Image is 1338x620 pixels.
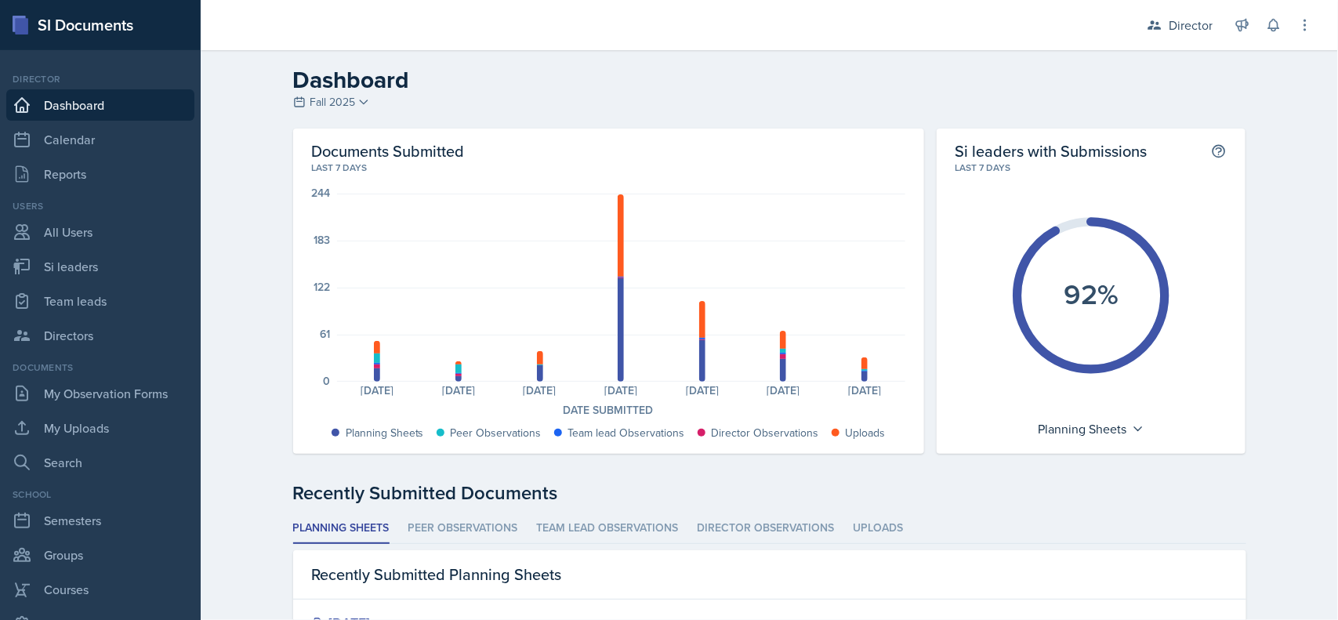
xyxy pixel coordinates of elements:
h2: Si leaders with Submissions [955,141,1148,161]
div: Users [6,199,194,213]
div: Planning Sheets [346,425,424,441]
a: Semesters [6,505,194,536]
div: [DATE] [824,385,905,396]
div: Recently Submitted Documents [293,479,1246,507]
div: Director Observations [712,425,819,441]
div: Planning Sheets [1031,416,1152,441]
a: Groups [6,539,194,571]
div: Team lead Observations [568,425,685,441]
text: 92% [1064,274,1119,314]
div: 244 [312,187,331,198]
a: Courses [6,574,194,605]
div: Director [1169,16,1213,34]
h2: Documents Submitted [312,141,905,161]
div: 0 [324,375,331,386]
a: Calendar [6,124,194,155]
a: Search [6,447,194,478]
div: [DATE] [418,385,499,396]
div: [DATE] [743,385,825,396]
span: Fall 2025 [310,94,356,111]
div: Date Submitted [312,402,905,419]
div: [DATE] [580,385,662,396]
a: Reports [6,158,194,190]
div: [DATE] [499,385,581,396]
a: My Observation Forms [6,378,194,409]
div: 183 [314,234,331,245]
div: Uploads [846,425,886,441]
a: My Uploads [6,412,194,444]
li: Peer Observations [408,513,518,544]
div: School [6,488,194,502]
div: [DATE] [337,385,419,396]
li: Planning Sheets [293,513,390,544]
div: Recently Submitted Planning Sheets [293,550,1246,600]
a: All Users [6,216,194,248]
div: Last 7 days [955,161,1227,175]
div: [DATE] [662,385,743,396]
li: Uploads [854,513,904,544]
div: Last 7 days [312,161,905,175]
a: Team leads [6,285,194,317]
h2: Dashboard [293,66,1246,94]
div: 122 [314,281,331,292]
a: Directors [6,320,194,351]
a: Si leaders [6,251,194,282]
div: Documents [6,361,194,375]
li: Director Observations [698,513,835,544]
div: 61 [321,328,331,339]
a: Dashboard [6,89,194,121]
div: Director [6,72,194,86]
div: Peer Observations [451,425,542,441]
li: Team lead Observations [537,513,679,544]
